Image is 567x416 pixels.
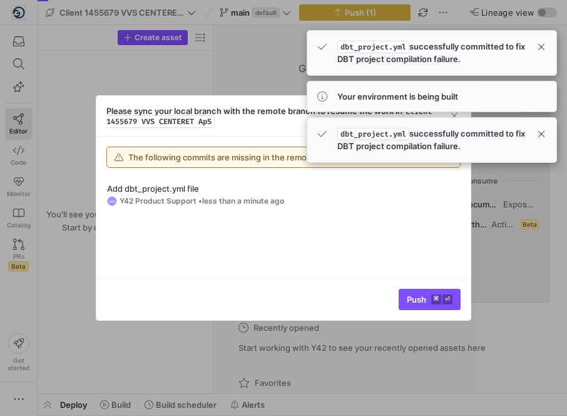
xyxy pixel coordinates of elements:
div: YPS [107,196,117,206]
kbd: ⌘ [431,294,441,304]
span: less than a minute ago [202,196,284,205]
span: Client 1455679 VVS CENTERET ApS [106,105,432,128]
h3: Please sync your local branch with the remote branch to resume the work in [106,106,448,126]
span: dbt_project.yml [337,128,409,140]
span: successfully committed to fix DBT project compilation failure. [337,41,526,65]
span: Your environment is being built [337,91,458,101]
kbd: ⏎ [442,294,452,304]
button: Push⌘⏎ [399,289,461,310]
button: Add dbt_project.yml fileYPSY42 Product Support •less than a minute ago [96,178,471,212]
span: dbt_project.yml [337,41,409,53]
span: successfully committed to fix DBT project compilation failure. [337,128,526,152]
div: Y42 Product Support • [120,197,284,205]
div: Add dbt_project.yml file [107,184,460,194]
span: The following commits are missing in the remote branch: [128,152,346,162]
span: Push [407,294,452,304]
